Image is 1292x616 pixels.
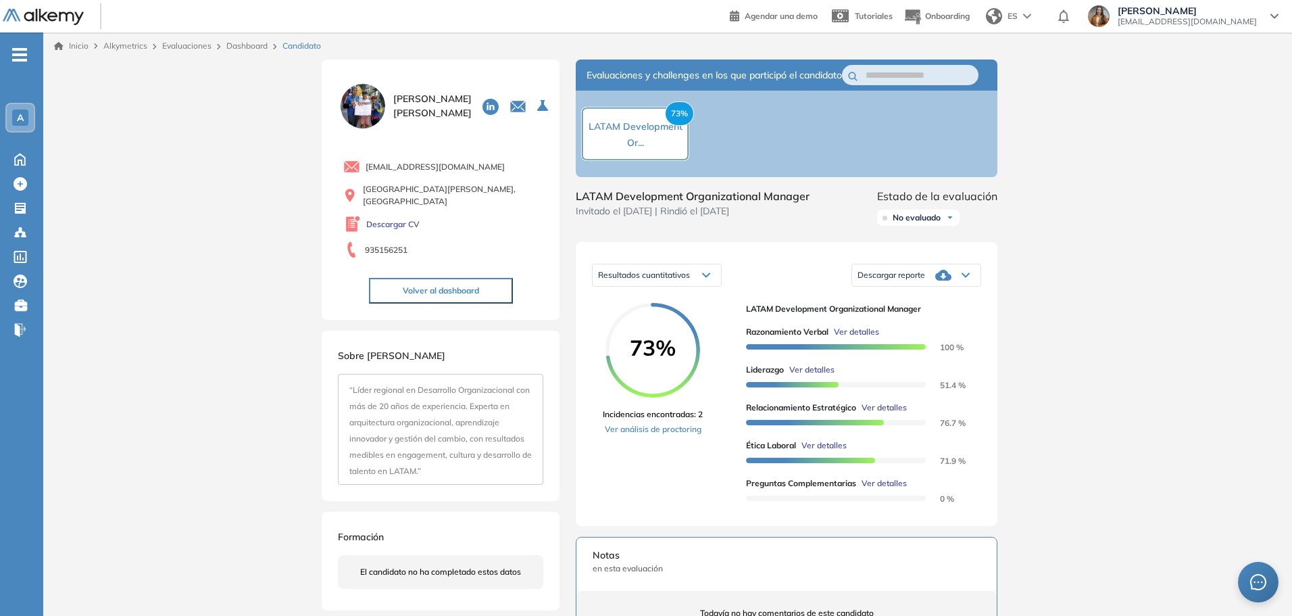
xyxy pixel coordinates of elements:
[834,326,879,338] span: Ver detalles
[338,350,445,362] span: Sobre [PERSON_NAME]
[862,477,907,490] span: Ver detalles
[338,81,388,131] img: PROFILE_MENU_LOGO_USER
[226,41,268,51] a: Dashboard
[924,456,966,466] span: 71.9 %
[576,188,810,204] span: LATAM Development Organizational Manager
[789,364,835,376] span: Ver detalles
[746,440,796,452] span: Ética Laboral
[665,101,694,126] span: 73%
[603,408,703,421] span: Incidencias encontradas: 2
[366,218,420,231] a: Descargar CV
[856,402,907,414] button: Ver detalles
[946,214,954,222] img: Ícono de flecha
[855,11,893,21] span: Tutoriales
[1118,16,1257,27] span: [EMAIL_ADDRESS][DOMAIN_NAME]
[924,494,954,504] span: 0 %
[746,402,856,414] span: Relacionamiento Estratégico
[877,188,997,204] span: Estado de la evaluación
[828,326,879,338] button: Ver detalles
[893,212,941,223] span: No evaluado
[365,244,407,256] span: 935156251
[587,68,842,82] span: Evaluaciones y challenges en los que participó el candidato
[54,40,89,52] a: Inicio
[589,120,682,149] span: LATAM Development Or...
[1118,5,1257,16] span: [PERSON_NAME]
[903,2,970,31] button: Onboarding
[162,41,212,51] a: Evaluaciones
[745,11,818,21] span: Agendar una demo
[349,385,532,476] span: “Líder regional en Desarrollo Organizacional con más de 20 años de experiencia. Experta en arquit...
[746,303,970,315] span: LATAM Development Organizational Manager
[924,418,966,428] span: 76.7 %
[730,7,818,23] a: Agendar una demo
[605,337,700,358] span: 73%
[796,440,847,452] button: Ver detalles
[746,364,784,376] span: Liderazgo
[393,92,472,120] span: [PERSON_NAME] [PERSON_NAME]
[801,440,847,452] span: Ver detalles
[1008,10,1018,22] span: ES
[862,402,907,414] span: Ver detalles
[603,423,703,435] a: Ver análisis de proctoring
[369,278,513,304] button: Volver al dashboard
[746,477,856,490] span: Preguntas complementarias
[1250,574,1266,590] span: message
[338,531,384,543] span: Formación
[598,270,690,280] span: Resultados cuantitativos
[3,9,84,26] img: Logo
[17,112,24,123] span: A
[532,94,556,118] button: Seleccione la evaluación activa
[925,11,970,21] span: Onboarding
[576,204,810,218] span: Invitado el [DATE] | Rindió el [DATE]
[593,548,980,563] span: Notas
[746,326,828,338] span: Razonamiento Verbal
[282,40,321,52] span: Candidato
[12,53,27,56] i: -
[858,270,925,281] span: Descargar reporte
[784,364,835,376] button: Ver detalles
[360,566,521,578] span: El candidato no ha completado estos datos
[593,563,980,575] span: en esta evaluación
[924,342,964,352] span: 100 %
[1023,14,1031,19] img: arrow
[986,8,1002,24] img: world
[363,183,543,208] span: [GEOGRAPHIC_DATA][PERSON_NAME], [GEOGRAPHIC_DATA]
[924,380,966,390] span: 51.4 %
[366,161,505,173] span: [EMAIL_ADDRESS][DOMAIN_NAME]
[856,477,907,490] button: Ver detalles
[103,41,147,51] span: Alkymetrics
